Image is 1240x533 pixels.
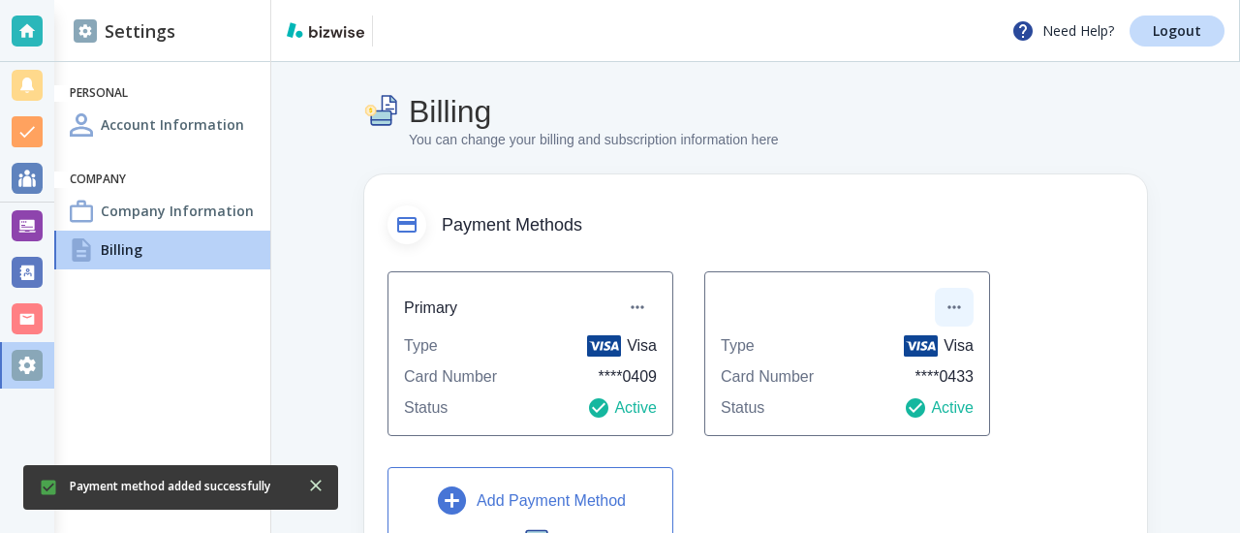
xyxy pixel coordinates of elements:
p: Logout [1153,24,1201,38]
a: Company InformationCompany Information [54,192,270,231]
a: BillingBilling [54,231,270,269]
img: DashboardSidebarSettings.svg [74,19,97,43]
p: Active [904,396,974,420]
h2: Settings [74,18,175,45]
img: Visa [587,335,621,357]
span: Payment Methods [442,215,1124,236]
p: Payment method added successfully [70,479,270,495]
a: Logout [1130,16,1224,47]
p: Visa [587,334,657,358]
p: Need Help? [1011,19,1114,43]
p: Add Payment Method [477,489,626,513]
p: Status [404,396,448,420]
img: bizwise [287,22,364,38]
p: Visa [904,334,974,358]
h4: Billing [101,239,142,260]
h6: Company [70,172,255,188]
p: Type [404,334,438,358]
p: You can change your billing and subscription information here [409,130,779,151]
p: Active [587,396,657,420]
img: Visa [904,335,938,357]
button: Close [301,471,330,500]
h6: Personal [70,85,255,102]
img: Dunnington Consulting [381,16,461,47]
h4: Billing [409,93,779,130]
p: Status [721,396,764,420]
h4: Company Information [101,201,254,221]
h4: Account Information [101,114,244,135]
p: Type [721,334,755,358]
p: Card Number [721,365,814,389]
h6: Primary [404,296,457,320]
img: Billing [364,93,401,130]
a: Account InformationAccount Information [54,106,270,144]
p: Card Number [404,365,497,389]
